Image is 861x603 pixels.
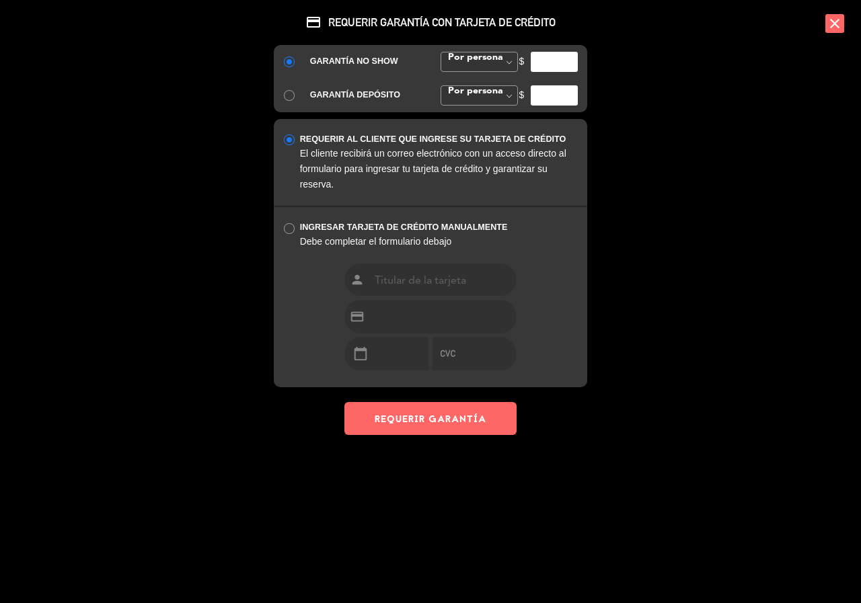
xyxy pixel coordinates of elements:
[445,86,503,95] span: Por persona
[519,87,525,103] span: $
[300,234,578,249] div: Debe completar el formulario debajo
[344,402,517,435] button: REQUERIR GARANTÍA
[310,54,420,69] div: GARANTÍA NO SHOW
[825,14,844,33] i: close
[300,220,578,235] div: INGRESAR TARJETA DE CRÉDITO MANUALMENTE
[305,14,322,30] i: credit_card
[274,14,587,30] span: REQUERIR GARANTÍA CON TARJETA DE CRÉDITO
[445,52,503,62] span: Por persona
[519,54,525,69] span: $
[300,132,578,147] div: REQUERIR AL CLIENTE QUE INGRESE SU TARJETA DE CRÉDITO
[300,146,578,192] div: El cliente recibirá un correo electrónico con un acceso directo al formulario para ingresar tu ta...
[310,88,420,102] div: GARANTÍA DEPÓSITO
